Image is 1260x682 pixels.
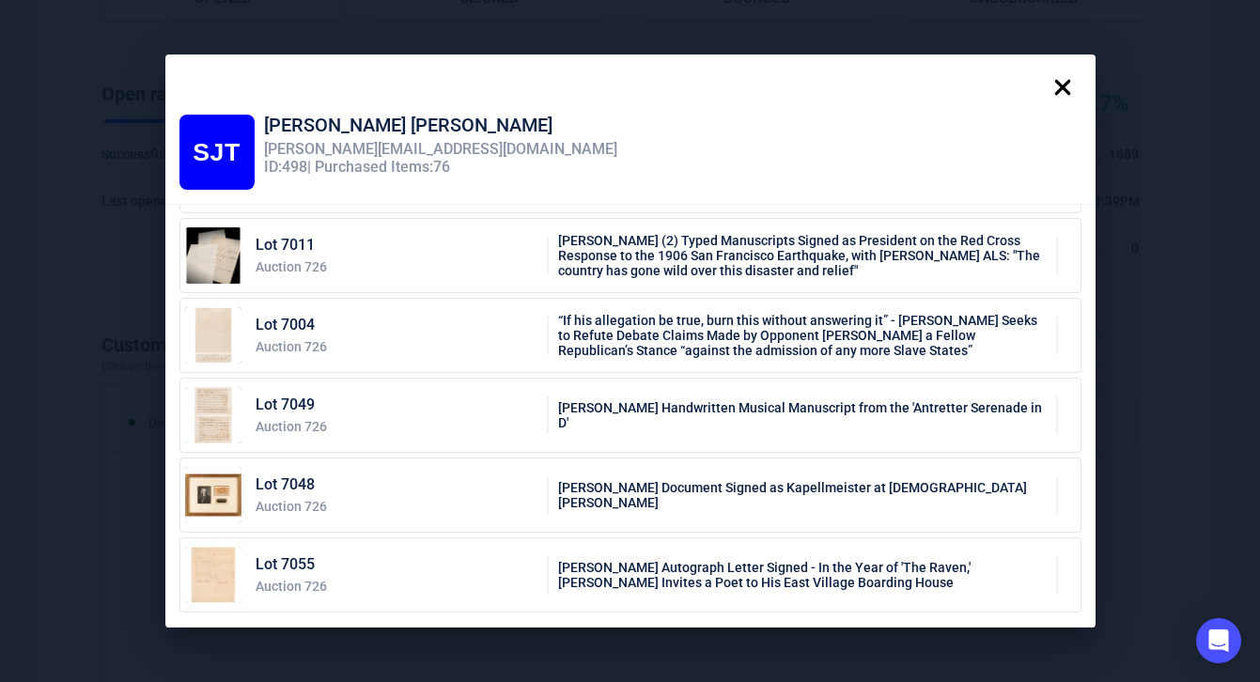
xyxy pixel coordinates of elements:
img: 7049_1.jpg [185,387,241,443]
div: [PERSON_NAME] Handwritten Musical Manuscript from the 'Antretter Serenade in D' [549,400,1056,430]
div: “If his allegation be true, burn this without answering it” - [PERSON_NAME] Seeks to Refute Debat... [549,313,1056,358]
div: [PERSON_NAME] Document Signed as Kapellmeister at [DEMOGRAPHIC_DATA][PERSON_NAME] [549,480,1056,510]
div: Lot 7048 [256,476,537,498]
img: 7055_1.jpg [185,547,241,603]
a: Lot 7049Auction 726[PERSON_NAME] Handwritten Musical Manuscript from the 'Antretter Serenade in D' [179,378,1081,453]
div: Susan Jaffe Tane [179,115,255,190]
a: Lot 7055Auction 726[PERSON_NAME] Autograph Letter Signed - In the Year of 'The Raven,' [PERSON_NA... [179,537,1081,612]
img: 7011_1.jpg [185,227,241,284]
div: [PERSON_NAME] Autograph Letter Signed - In the Year of 'The Raven,' [PERSON_NAME] Invites a Poet ... [549,560,1056,590]
a: Lot 7004Auction 726“If his allegation be true, burn this without answering it” - [PERSON_NAME] Se... [179,298,1081,373]
img: 7004_1.jpg [185,307,241,364]
div: [PERSON_NAME] [PERSON_NAME] [264,115,617,141]
div: Open Intercom Messenger [1196,618,1241,663]
div: Lot 7011 [256,237,537,258]
div: [PERSON_NAME] (2) Typed Manuscripts Signed as President on the Red Cross Response to the 1906 San... [549,233,1056,278]
div: Lot 7004 [256,317,537,338]
div: Lot 7049 [256,396,537,418]
div: Auction 726 [256,579,537,594]
div: [PERSON_NAME][EMAIL_ADDRESS][DOMAIN_NAME] [264,141,617,158]
div: ID: 498 | Purchased Items: 76 [264,159,617,176]
div: Auction 726 [256,339,537,354]
a: Lot 7048Auction 726[PERSON_NAME] Document Signed as Kapellmeister at [DEMOGRAPHIC_DATA][PERSON_NAME] [179,457,1081,533]
img: 7048_1.jpg [185,467,241,523]
div: Auction 726 [256,499,537,514]
div: Lot 7055 [256,556,537,578]
div: Auction 726 [256,259,537,274]
span: SJT [193,138,240,166]
a: Lot 7011Auction 726[PERSON_NAME] (2) Typed Manuscripts Signed as President on the Red Cross Respo... [179,218,1081,293]
div: Auction 726 [256,419,537,434]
